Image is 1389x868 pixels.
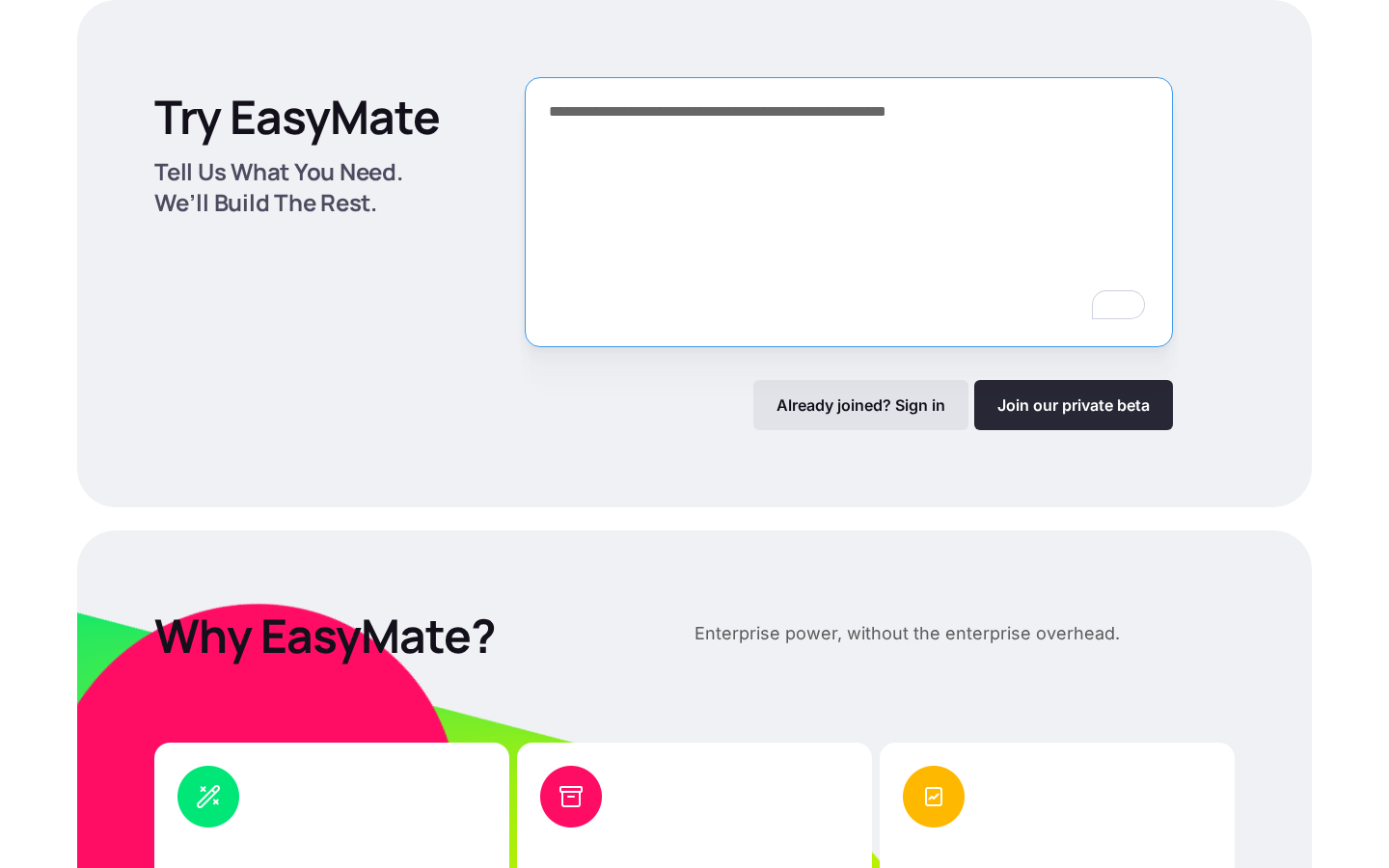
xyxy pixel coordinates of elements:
p: Tell Us What You Need. We’ll Build The Rest. [154,156,461,218]
a: Join our private beta [974,380,1173,430]
p: Why EasyMate? [154,608,633,664]
p: Try EasyMate [154,89,440,145]
textarea: To enrich screen reader interactions, please activate Accessibility in Grammarly extension settings [525,77,1173,347]
p: Enterprise power, without the enterprise overhead. [694,619,1120,648]
p: Already joined? Sign in [776,395,945,415]
a: Already joined? Sign in [753,380,968,430]
form: Form [525,77,1173,430]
